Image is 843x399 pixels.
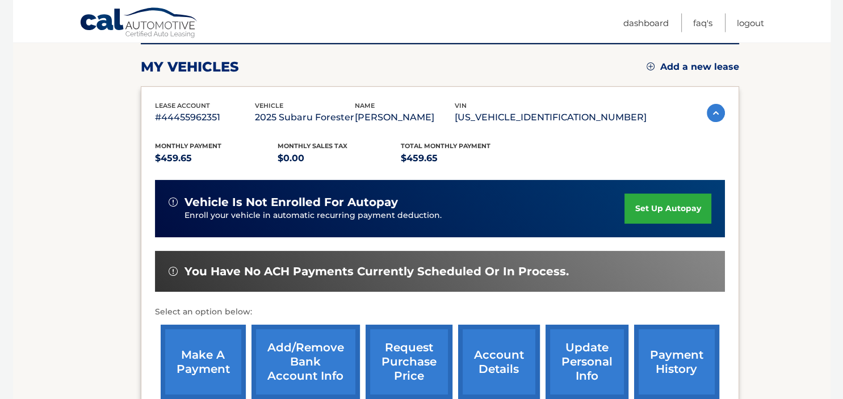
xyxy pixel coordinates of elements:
a: update personal info [546,325,628,399]
a: set up autopay [624,194,711,224]
p: Enroll your vehicle in automatic recurring payment deduction. [184,209,625,222]
span: vehicle is not enrolled for autopay [184,195,398,209]
p: Select an option below: [155,305,725,319]
h2: my vehicles [141,58,239,75]
span: Monthly Payment [155,142,221,150]
p: [US_VEHICLE_IDENTIFICATION_NUMBER] [455,110,647,125]
span: Total Monthly Payment [401,142,490,150]
a: Add/Remove bank account info [251,325,360,399]
p: $459.65 [401,150,524,166]
img: accordion-active.svg [707,104,725,122]
span: You have no ACH payments currently scheduled or in process. [184,264,569,279]
p: 2025 Subaru Forester [255,110,355,125]
p: $0.00 [278,150,401,166]
img: add.svg [647,62,655,70]
p: #44455962351 [155,110,255,125]
a: Add a new lease [647,61,739,73]
p: [PERSON_NAME] [355,110,455,125]
a: payment history [634,325,719,399]
span: name [355,102,375,110]
a: Cal Automotive [79,7,199,40]
span: Monthly sales Tax [278,142,347,150]
a: account details [458,325,540,399]
img: alert-white.svg [169,267,178,276]
a: Logout [737,14,764,32]
span: lease account [155,102,210,110]
span: vehicle [255,102,283,110]
span: vin [455,102,467,110]
a: Dashboard [623,14,669,32]
a: FAQ's [693,14,712,32]
a: request purchase price [366,325,452,399]
img: alert-white.svg [169,198,178,207]
a: make a payment [161,325,246,399]
p: $459.65 [155,150,278,166]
